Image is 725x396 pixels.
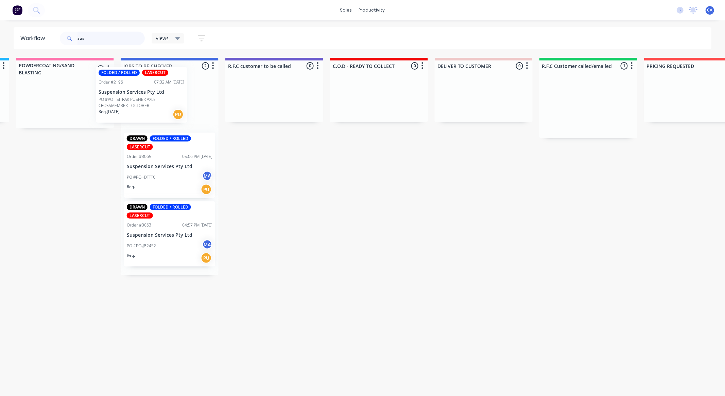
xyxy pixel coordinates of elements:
div: productivity [356,5,389,15]
input: Search for orders... [77,32,145,45]
img: Factory [12,5,22,15]
div: Workflow [20,34,48,42]
span: CA [707,7,713,13]
div: sales [337,5,356,15]
span: Views [156,35,169,42]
